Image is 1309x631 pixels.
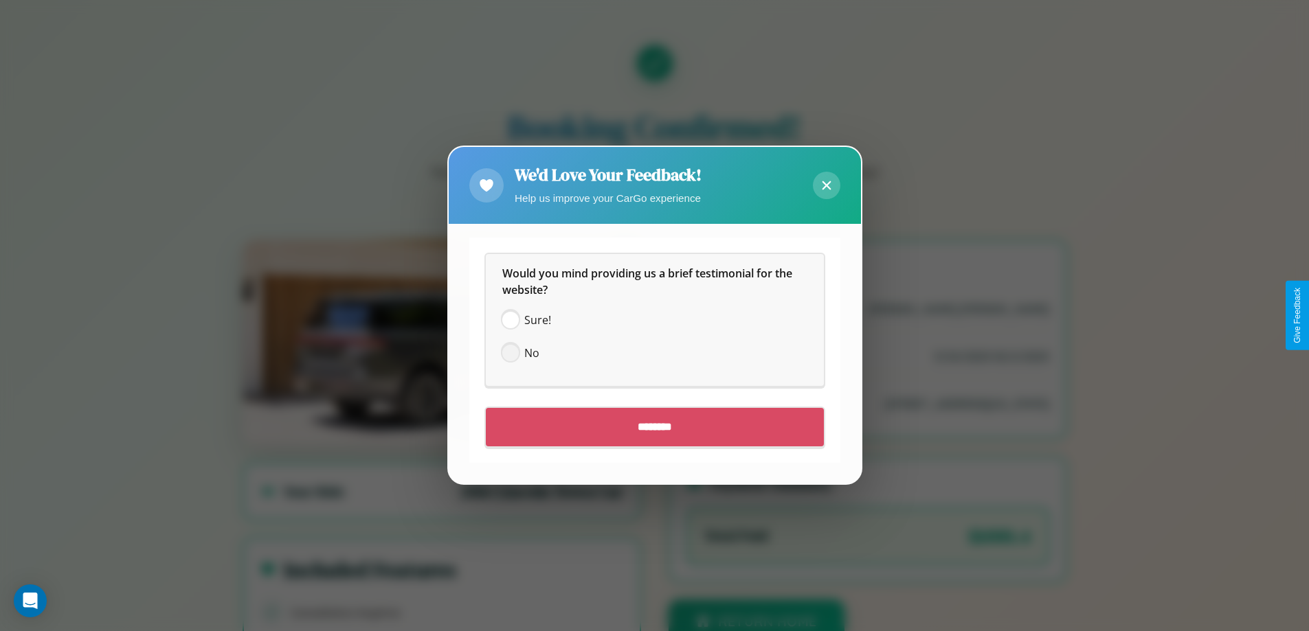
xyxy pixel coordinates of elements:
[1293,288,1302,343] div: Give Feedback
[524,312,551,329] span: Sure!
[502,266,795,298] span: Would you mind providing us a brief testimonial for the website?
[515,189,702,207] p: Help us improve your CarGo experience
[524,345,539,362] span: No
[14,584,47,617] div: Open Intercom Messenger
[515,163,702,186] h2: We'd Love Your Feedback!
